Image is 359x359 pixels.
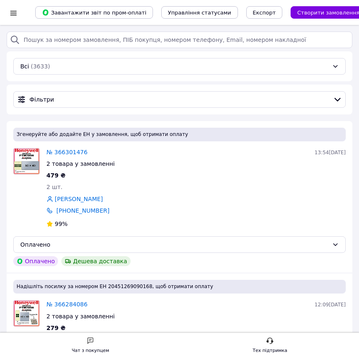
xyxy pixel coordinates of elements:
[253,10,276,16] span: Експорт
[13,300,40,327] a: Фото товару
[14,301,39,326] img: Фото товару
[7,32,352,48] input: Пошук за номером замовлення, ПІБ покупця, номером телефону, Email, номером накладної
[46,172,65,179] span: 479 ₴
[55,195,103,203] a: [PERSON_NAME]
[55,221,68,227] span: 99%
[246,6,283,19] button: Експорт
[168,10,231,16] span: Управління статусами
[72,347,109,355] div: Чат з покупцем
[46,149,87,155] a: № 366301476
[315,150,346,155] span: 13:54[DATE]
[20,240,329,249] div: Оплачено
[252,347,287,355] div: Тех підтримка
[46,301,87,308] a: № 366284086
[56,207,109,214] a: [PHONE_NUMBER]
[46,312,346,320] div: 2 товара у замовленні
[42,9,146,16] span: Завантажити звіт по пром-оплаті
[14,148,39,174] img: Фото товару
[35,6,153,19] button: Завантажити звіт по пром-оплаті
[46,184,63,190] span: 2 шт.
[29,95,330,104] span: Фільтри
[13,256,58,266] div: Оплачено
[161,6,238,19] button: Управління статусами
[315,302,346,308] span: 12:09[DATE]
[17,131,342,138] span: Згенеруйте або додайте ЕН у замовлення, щоб отримати оплату
[17,283,342,290] span: Надішліть посилку за номером ЕН 20451269090168, щоб отримати оплату
[13,148,40,175] a: Фото товару
[46,325,65,331] span: 279 ₴
[46,160,346,168] div: 2 товара у замовленні
[61,256,130,266] div: Дешева доставка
